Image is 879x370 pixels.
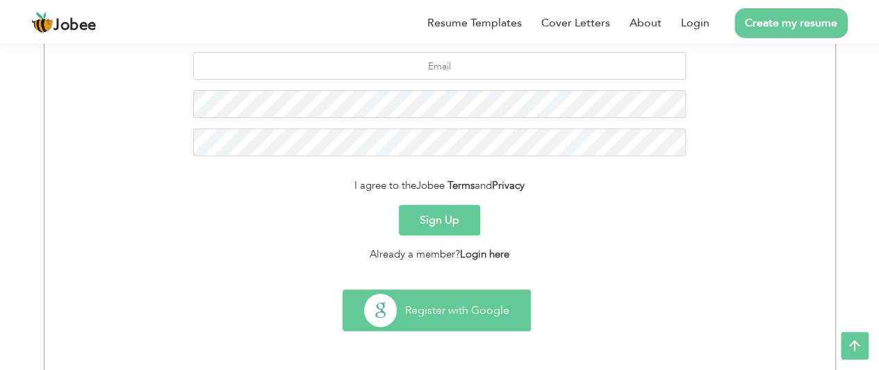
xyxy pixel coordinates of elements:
input: Email [193,52,686,80]
a: Jobee [31,12,97,34]
img: jobee.io [31,12,54,34]
span: Jobee [54,18,97,33]
span: Jobee [416,178,445,192]
a: Terms [447,178,475,192]
a: Login here [460,247,509,261]
button: Register with Google [343,290,530,330]
button: Sign Up [399,205,480,235]
a: Cover Letters [541,15,610,31]
div: I agree to the and [55,178,825,194]
a: About [630,15,662,31]
a: Resume Templates [427,15,522,31]
a: Create my resume [734,8,848,38]
a: Login [681,15,709,31]
a: Privacy [492,178,525,192]
div: Already a member? [55,246,825,262]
